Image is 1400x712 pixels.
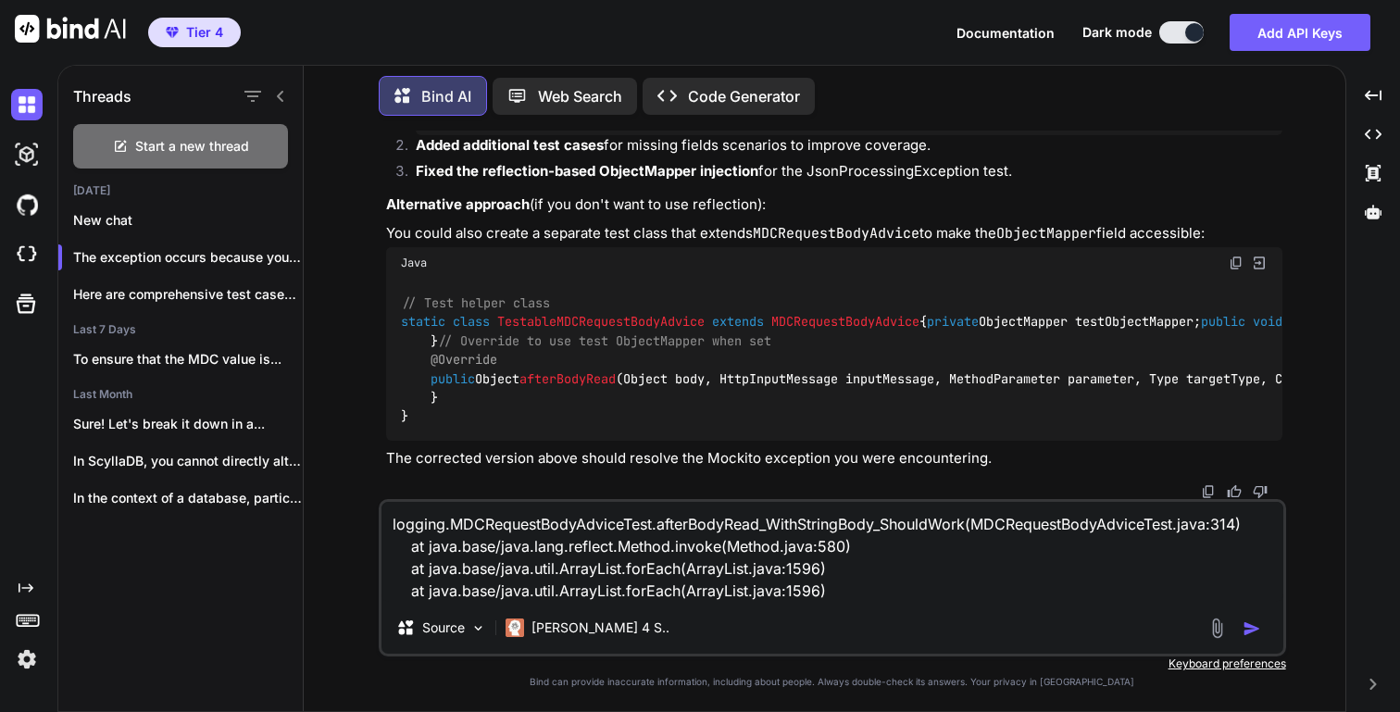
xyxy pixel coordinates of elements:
h2: Last 7 Days [58,322,303,337]
h1: Threads [73,85,131,107]
img: settings [11,643,43,675]
img: dislike [1253,484,1268,499]
p: New chat [73,211,303,230]
img: darkChat [11,89,43,120]
button: premiumTier 4 [148,18,241,47]
img: premium [166,27,179,38]
p: Source [422,618,465,637]
span: Tier 4 [186,23,223,42]
img: Bind AI [15,15,126,43]
p: Bind AI [421,85,471,107]
p: Here are comprehensive test cases for the... [73,285,303,304]
img: Claude 4 Sonnet [506,618,524,637]
p: To ensure that the MDC value is... [73,350,303,368]
span: private [927,314,979,331]
img: darkAi-studio [11,139,43,170]
span: class [453,314,490,331]
h2: Last Month [58,387,303,402]
textarea: logging.MDCRequestBodyAdviceTest.afterBodyRead_WithStringBody_ShouldWork(MDCRequestBodyAdviceTest... [381,502,1283,602]
p: In the context of a database, particularly... [73,489,303,507]
p: Keyboard preferences [379,656,1286,671]
strong: Fixed the reflection-based ObjectMapper injection [416,162,758,180]
img: copy [1201,484,1216,499]
span: Documentation [956,25,1055,41]
img: Pick Models [470,620,486,636]
span: Java [401,256,427,270]
img: Open in Browser [1251,255,1268,271]
span: void [1253,314,1282,331]
p: The corrected version above should resolve the Mockito exception you were encountering. [386,448,1282,469]
p: The exception occurs because you cannot mock... [73,248,303,267]
strong: Added additional test cases [416,136,604,154]
span: // Override to use test ObjectMapper when set [438,332,771,349]
img: copy [1229,256,1244,270]
span: public [431,370,475,387]
button: Documentation [956,23,1055,43]
img: githubDark [11,189,43,220]
p: [PERSON_NAME] 4 S.. [531,618,669,637]
h2: [DATE] [58,183,303,198]
span: TestableMDCRequestBodyAdvice [497,314,705,331]
code: MDCRequestBodyAdvice [753,224,919,243]
span: Start a new thread [135,137,249,156]
span: static [401,314,445,331]
p: In ScyllaDB, you cannot directly alter the... [73,452,303,470]
p: Code Generator [688,85,800,107]
button: Add API Keys [1230,14,1370,51]
span: afterBodyRead [519,370,616,387]
span: extends [712,314,764,331]
p: (if you don't want to use reflection): [386,194,1282,216]
span: public [1201,314,1245,331]
img: icon [1243,619,1261,638]
span: // Test helper class [402,294,550,311]
p: Web Search [538,85,622,107]
span: @Override [431,352,497,368]
strong: Alternative approach [386,195,530,213]
img: like [1227,484,1242,499]
img: cloudideIcon [11,239,43,270]
span: Dark mode [1082,23,1152,42]
p: Sure! Let's break it down in a... [73,415,303,433]
img: attachment [1206,618,1228,639]
p: for the JsonProcessingException test. [416,161,1282,182]
p: for missing fields scenarios to improve coverage. [416,135,1282,156]
code: ObjectMapper [996,224,1096,243]
p: Bind can provide inaccurate information, including about people. Always double-check its answers.... [379,675,1286,689]
span: MDCRequestBodyAdvice [771,314,919,331]
p: You could also create a separate test class that extends to make the field accessible: [386,223,1282,244]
